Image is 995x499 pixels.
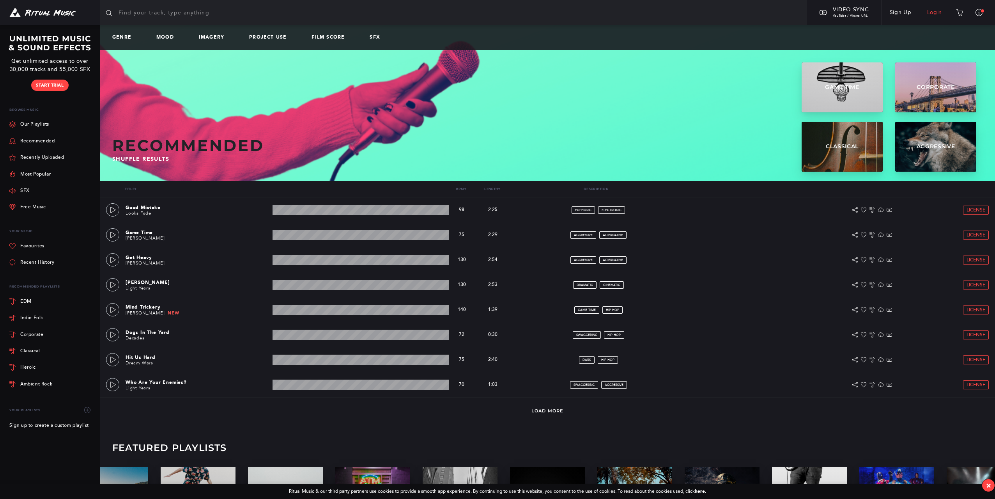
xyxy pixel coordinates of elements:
[456,187,466,191] a: Bpm
[126,254,269,261] p: Get Heavy
[20,349,40,353] div: Classical
[126,211,151,216] a: Looks Fade
[9,199,46,215] a: Free Music
[477,331,508,338] p: 0:30
[833,6,869,13] span: Video Sync
[802,122,883,172] a: Classical
[156,35,180,40] a: Mood
[9,293,94,310] a: EDM
[967,357,985,362] span: License
[477,231,508,238] p: 2:29
[9,166,51,182] a: Most Popular
[498,187,500,191] span: ▾
[125,187,136,191] a: Title
[602,208,621,212] span: electronic
[370,35,386,40] a: SFX
[477,306,508,313] p: 1:39
[126,379,269,386] p: Who Are Your Enemies?
[967,307,985,313] span: License
[967,282,985,288] span: License
[112,442,227,453] h3: Featured Playlists
[126,385,150,391] a: Light Years
[477,206,508,213] p: 2:25
[312,35,351,40] a: Film Score
[508,187,684,191] p: Description
[603,283,620,287] span: cinematic
[464,187,466,191] span: ▾
[9,116,49,133] a: Our Playlists
[607,333,621,337] span: hip-hop
[9,326,94,343] a: Corporate
[986,481,991,490] div: ×
[9,310,94,326] a: Indie Folk
[576,333,597,337] span: swaggering
[126,204,269,211] p: Good Mistake
[452,232,471,238] p: 75
[452,282,471,288] p: 130
[531,408,563,414] a: Load More
[452,257,471,263] p: 130
[112,137,634,154] h2: Recommended
[477,356,508,363] p: 2:40
[135,187,136,191] span: ▾
[802,62,883,112] a: Game Time
[452,357,471,362] p: 75
[126,279,269,286] p: [PERSON_NAME]
[9,183,30,199] a: SFX
[452,332,471,337] p: 72
[112,156,169,162] span: Shuffle results
[582,358,591,362] span: dark
[575,208,591,212] span: euphoric
[577,283,593,287] span: dramatic
[574,233,593,237] span: aggressive
[9,402,94,418] div: Your Playlists
[168,310,179,316] span: New
[606,308,619,312] span: hip-hop
[126,304,269,311] p: Mind Trickery
[484,187,500,191] a: Length
[477,381,508,388] p: 1:03
[578,308,596,312] span: game-time
[603,258,623,262] span: alternative
[20,332,43,337] div: Corporate
[452,382,471,387] p: 70
[967,208,985,213] span: License
[9,238,44,254] a: Favourites
[967,332,985,337] span: License
[9,225,94,238] p: Your Music
[967,233,985,238] span: License
[249,35,293,40] a: Project Use
[605,383,623,387] span: aggressive
[574,383,595,387] span: swaggering
[126,229,269,236] p: Game Time
[126,261,165,266] a: [PERSON_NAME]
[9,254,54,271] a: Recent History
[695,488,706,494] a: here.
[9,418,89,433] a: Sign up to create a custom playlist
[9,103,94,116] p: Browse Music
[6,34,94,52] h3: UNLIMITED MUSIC & SOUND EFFECTS
[126,311,165,316] a: [PERSON_NAME]
[31,80,68,91] a: Start Trial
[9,343,94,359] a: Classical
[452,207,471,213] p: 98
[126,336,145,341] a: Decades
[967,257,985,263] span: License
[126,329,269,336] p: Dogs In The Yard
[126,354,269,361] p: Hit Us Hard
[126,236,165,241] a: [PERSON_NAME]
[895,122,976,172] a: Aggressive
[574,258,593,262] span: aggressive
[895,62,976,112] a: Corporate
[20,316,43,320] div: Indie Folk
[20,299,32,304] div: EDM
[20,382,52,387] div: Ambient Rock
[112,35,138,40] a: Genre
[452,307,471,313] p: 140
[9,149,64,166] a: Recently Uploaded
[833,14,868,18] span: YouTube / Vimeo URL
[967,382,985,387] span: License
[9,8,76,18] img: Ritual Music
[477,256,508,263] p: 2:54
[601,358,614,362] span: hip-hop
